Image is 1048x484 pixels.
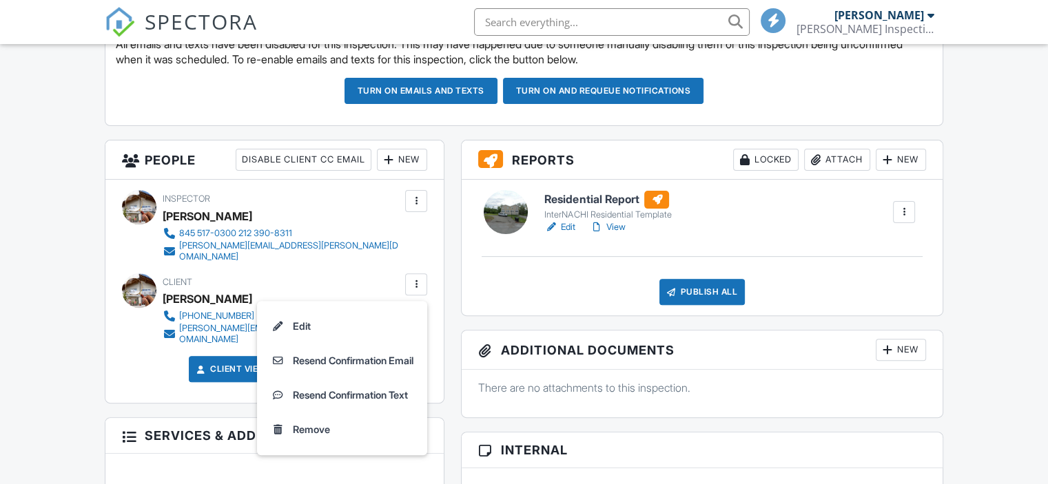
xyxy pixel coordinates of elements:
div: Remove [293,421,330,438]
div: [PERSON_NAME] [834,8,924,22]
span: Inspector [163,193,210,204]
input: Search everything... [474,8,750,36]
a: Residential Report InterNACHI Residential Template [544,191,671,221]
a: [PERSON_NAME][EMAIL_ADDRESS][PERSON_NAME][DOMAIN_NAME] [163,323,402,345]
a: View [589,220,625,234]
span: SPECTORA [145,7,258,36]
a: [PHONE_NUMBER] [163,309,402,323]
h3: Additional Documents [462,330,943,370]
a: SPECTORA [105,19,258,48]
p: There are no attachments to this inspection. [478,380,926,395]
div: InterNACHI Residential Template [544,209,671,220]
h3: Internal [462,432,943,468]
h3: Services & Add ons [105,418,444,454]
div: 845 517-0300 212 390-8311 [179,228,292,239]
a: Remove [265,412,419,447]
a: Resend Confirmation Email [265,344,419,378]
span: Client [163,277,192,287]
div: Disable Client CC Email [236,149,371,171]
div: Attach [804,149,870,171]
h3: People [105,140,444,180]
a: Resend Confirmation Text [265,378,419,412]
div: [PERSON_NAME] [163,206,252,227]
div: New [876,339,926,361]
div: Locked [733,149,799,171]
div: New [876,149,926,171]
div: [PERSON_NAME][EMAIL_ADDRESS][PERSON_NAME][DOMAIN_NAME] [179,323,402,345]
div: [PERSON_NAME] [163,288,252,309]
div: Publish All [659,279,746,305]
button: Turn on and Requeue Notifications [503,78,704,104]
h6: Residential Report [544,191,671,209]
img: The Best Home Inspection Software - Spectora [105,7,135,37]
li: Edit [265,309,419,344]
a: [PERSON_NAME][EMAIL_ADDRESS][PERSON_NAME][DOMAIN_NAME] [163,240,402,262]
h3: Reports [462,140,943,180]
a: 845 517-0300 212 390-8311 [163,227,402,240]
div: Lenny Rose Inspections LLC [797,22,934,36]
div: New [377,149,427,171]
a: Client View [194,362,267,376]
div: [PHONE_NUMBER] [179,311,254,322]
a: Edit [544,220,575,234]
div: [PERSON_NAME][EMAIL_ADDRESS][PERSON_NAME][DOMAIN_NAME] [179,240,402,262]
button: Turn on emails and texts [345,78,497,104]
p: All emails and texts have been disabled for this inspection. This may have happened due to someon... [116,36,932,67]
